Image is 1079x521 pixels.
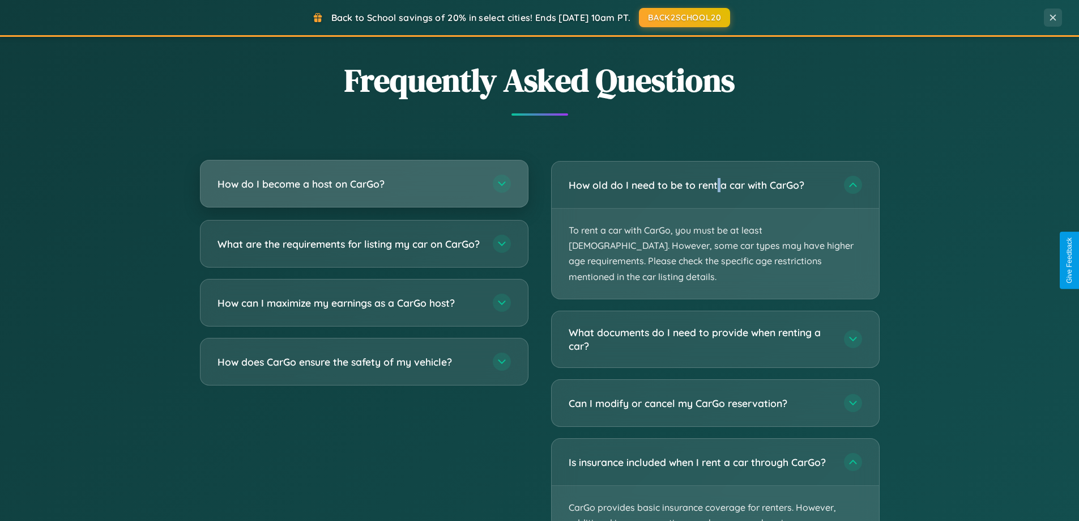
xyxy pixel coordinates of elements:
[217,237,481,251] h3: What are the requirements for listing my car on CarGo?
[1065,238,1073,283] div: Give Feedback
[217,177,481,191] h3: How do I become a host on CarGo?
[569,325,833,353] h3: What documents do I need to provide when renting a car?
[569,396,833,410] h3: Can I modify or cancel my CarGo reservation?
[217,296,481,310] h3: How can I maximize my earnings as a CarGo host?
[200,58,880,102] h2: Frequently Asked Questions
[331,12,630,23] span: Back to School savings of 20% in select cities! Ends [DATE] 10am PT.
[639,8,730,27] button: BACK2SCHOOL20
[569,455,833,469] h3: Is insurance included when I rent a car through CarGo?
[569,178,833,192] h3: How old do I need to be to rent a car with CarGo?
[552,209,879,299] p: To rent a car with CarGo, you must be at least [DEMOGRAPHIC_DATA]. However, some car types may ha...
[217,355,481,369] h3: How does CarGo ensure the safety of my vehicle?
